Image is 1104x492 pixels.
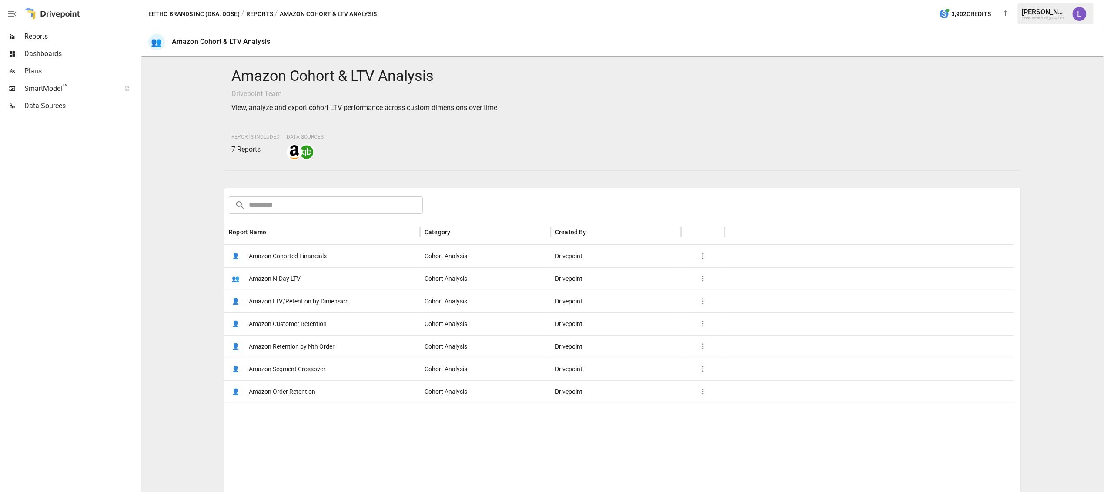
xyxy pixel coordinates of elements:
div: Amazon Cohort & LTV Analysis [172,37,270,46]
div: Drivepoint [551,335,681,358]
h4: Amazon Cohort & LTV Analysis [231,67,1014,85]
div: Drivepoint [551,312,681,335]
p: 7 Reports [231,144,280,155]
span: Amazon Order Retention [249,381,315,403]
button: Reports [246,9,273,20]
img: Lindsay North [1073,7,1087,21]
span: 👤 [229,340,242,353]
span: 👤 [229,385,242,398]
span: Amazon Customer Retention [249,313,327,335]
span: Amazon N-Day LTV [249,268,301,290]
button: Sort [587,226,599,238]
button: New version available, click to update! [997,5,1014,23]
span: Amazon LTV/Retention by Dimension [249,290,349,312]
div: Cohort Analysis [420,380,551,403]
div: Cohort Analysis [420,358,551,380]
div: Report Name [229,229,266,236]
span: Amazon Segment Crossover [249,358,325,380]
button: Sort [267,226,279,238]
span: 👤 [229,362,242,376]
span: Data Sources [287,134,324,140]
button: Sort [451,226,463,238]
div: Cohort Analysis [420,267,551,290]
img: amazon [288,145,301,159]
div: Drivepoint [551,380,681,403]
p: View, analyze and export cohort LTV performance across custom dimensions over time. [231,103,1014,113]
span: Data Sources [24,101,139,111]
span: Dashboards [24,49,139,59]
div: Cohort Analysis [420,245,551,267]
img: quickbooks [300,145,314,159]
button: Lindsay North [1067,2,1092,26]
div: Category [425,229,450,236]
div: Drivepoint [551,267,681,290]
div: Drivepoint [551,358,681,380]
button: 3,902Credits [936,6,995,22]
div: Created By [555,229,586,236]
div: Eetho Brands Inc (DBA: Dose) [1022,16,1067,20]
span: ™ [62,82,68,93]
span: 👤 [229,295,242,308]
div: / [241,9,244,20]
div: Cohort Analysis [420,290,551,312]
span: 👤 [229,249,242,263]
div: / [275,9,278,20]
span: 👥 [229,272,242,285]
span: Reports [24,31,139,42]
div: [PERSON_NAME] [1022,8,1067,16]
span: Amazon Retention by Nth Order [249,336,335,358]
div: 👥 [148,34,165,50]
span: 👤 [229,317,242,330]
div: Drivepoint [551,290,681,312]
span: SmartModel [24,83,115,94]
div: Cohort Analysis [420,312,551,335]
div: Drivepoint [551,245,681,267]
p: Drivepoint Team [231,89,1014,99]
div: Cohort Analysis [420,335,551,358]
span: 3,902 Credits [952,9,991,20]
button: Eetho Brands Inc (DBA: Dose) [148,9,240,20]
span: Reports Included [231,134,280,140]
span: Amazon Cohorted Financials [249,245,327,267]
span: Plans [24,66,139,76]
